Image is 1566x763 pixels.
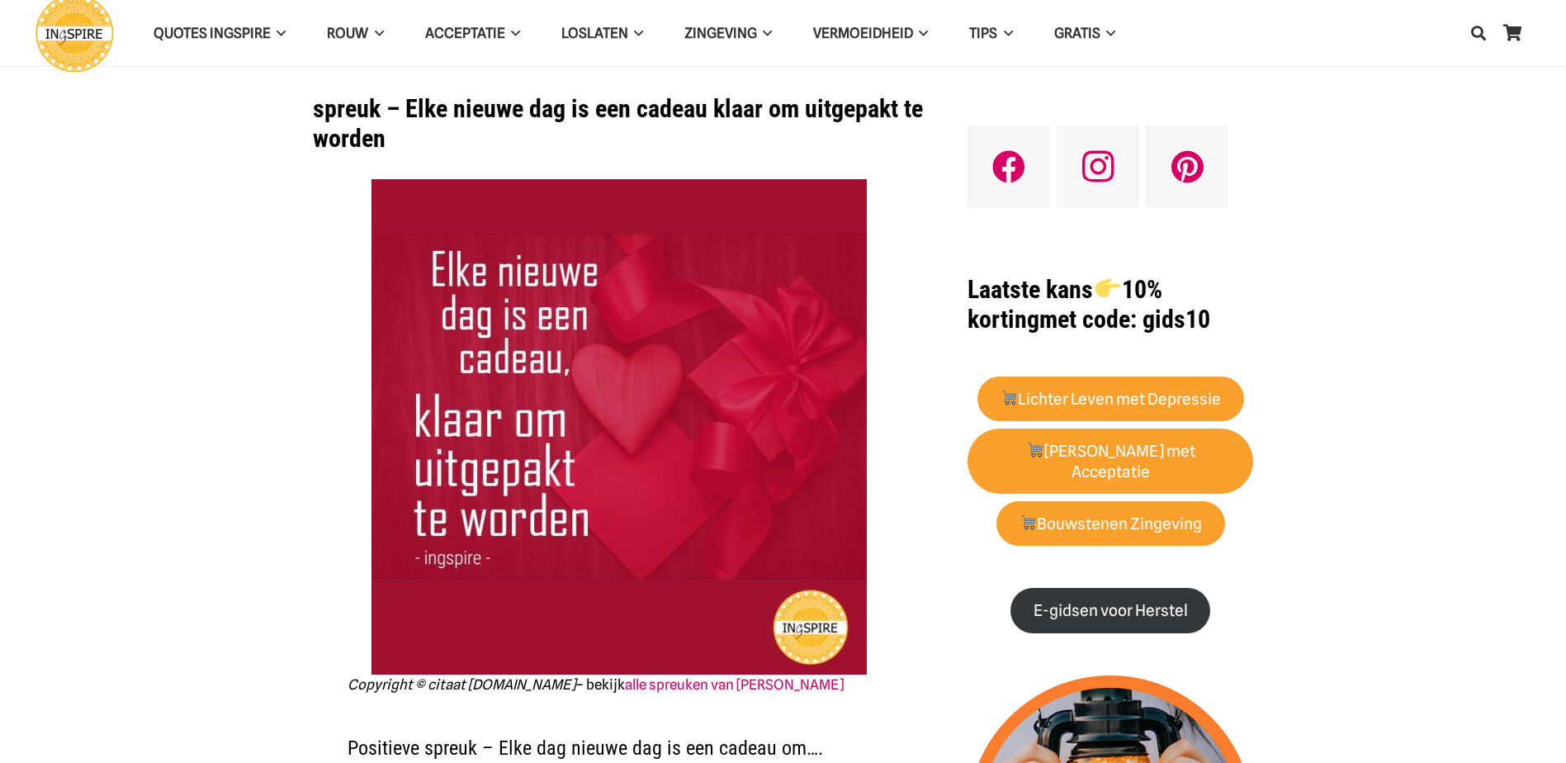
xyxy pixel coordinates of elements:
a: alle spreuken van [PERSON_NAME] [625,676,844,693]
span: Loslaten Menu [628,12,643,54]
a: 🛒[PERSON_NAME] met Acceptatie [968,429,1253,495]
h1: met code: gids10 [968,275,1253,334]
span: TIPS Menu [997,12,1012,54]
a: 🛒Lichter Leven met Depressie [977,377,1244,422]
h1: spreuk – Elke nieuwe dag is een cadeau klaar om uitgepakt te worden [313,94,926,154]
strong: Lichter Leven met Depressie [1001,390,1222,409]
em: Copyright © citaat [DOMAIN_NAME] [348,676,575,693]
span: Acceptatie Menu [505,12,520,54]
img: Elke dag nieuwe dag is een cadeau klaar om uitgepakt te worden | spreuk van ingspire.nl [371,179,867,675]
img: 🛒 [1027,442,1043,457]
a: GRATISGRATIS Menu [1034,12,1136,54]
strong: Laatste kans 10% korting [968,275,1161,334]
a: Zoeken [1462,12,1495,54]
a: LoslatenLoslaten Menu [541,12,664,54]
img: 👉 [1095,276,1120,301]
h2: Positieve spreuk – Elke dag nieuwe dag is een cadeau om…. [348,715,891,760]
span: VERMOEIDHEID Menu [913,12,928,54]
a: VERMOEIDHEIDVERMOEIDHEID Menu [792,12,949,54]
span: Loslaten [561,25,628,41]
a: Instagram [1057,126,1139,208]
a: ROUWROUW Menu [306,12,404,54]
a: E-gidsen voor Herstel [1010,588,1210,633]
img: 🛒 [1020,514,1036,530]
span: ROUW [327,25,368,41]
a: ZingevingZingeving Menu [664,12,792,54]
a: 🛒Bouwstenen Zingeving [996,501,1225,547]
span: Zingeving [684,25,757,41]
a: TIPSTIPS Menu [949,12,1033,54]
span: VERMOEIDHEID [813,25,913,41]
a: Facebook [968,126,1050,208]
a: Pinterest [1146,126,1228,208]
strong: [PERSON_NAME] met Acceptatie [1026,442,1195,481]
span: Zingeving Menu [757,12,772,54]
span: ROUW Menu [368,12,383,54]
a: AcceptatieAcceptatie Menu [405,12,541,54]
span: QUOTES INGSPIRE [154,25,271,41]
p: – bekijk [348,675,891,694]
span: GRATIS Menu [1100,12,1115,54]
a: QUOTES INGSPIREQUOTES INGSPIRE Menu [133,12,306,54]
span: GRATIS [1054,25,1100,41]
strong: Bouwstenen Zingeving [1020,514,1203,533]
span: TIPS [969,25,997,41]
span: Acceptatie [425,25,505,41]
img: 🛒 [1001,390,1017,405]
strong: E-gidsen voor Herstel [1034,601,1188,620]
span: QUOTES INGSPIRE Menu [271,12,286,54]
